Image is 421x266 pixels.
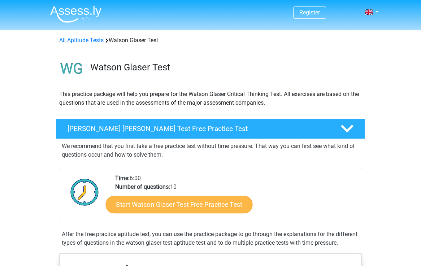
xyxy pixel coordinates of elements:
a: [PERSON_NAME] [PERSON_NAME] Test Free Practice Test [53,119,368,139]
img: Assessly [50,6,101,23]
h3: Watson Glaser Test [90,62,359,73]
a: All Aptitude Tests [59,37,104,44]
p: We recommend that you first take a free practice test without time pressure. That way you can fir... [62,142,359,159]
b: Time: [115,175,130,182]
img: watson glaser test [56,53,87,84]
div: Watson Glaser Test [56,36,365,45]
div: After the free practice aptitude test, you can use the practice package to go through the explana... [59,230,362,247]
a: Start Watson Glaser Test Free Practice Test [106,196,253,213]
b: Number of questions: [115,183,170,190]
h4: [PERSON_NAME] [PERSON_NAME] Test Free Practice Test [68,125,329,133]
img: Clock [66,174,103,210]
a: Register [299,9,320,16]
div: 6:00 10 [110,174,361,221]
p: This practice package will help you prepare for the Watson Glaser Critical Thinking Test. All exe... [59,90,362,107]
